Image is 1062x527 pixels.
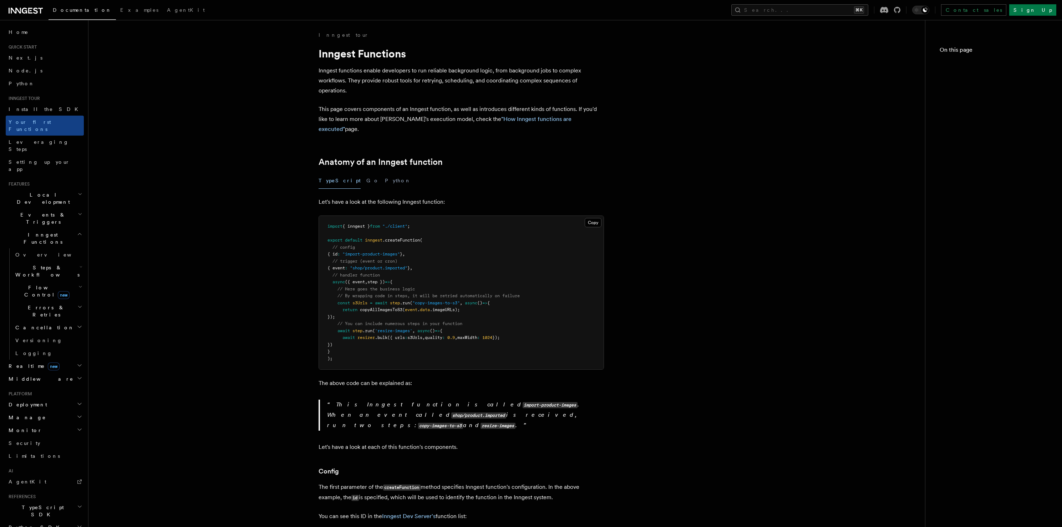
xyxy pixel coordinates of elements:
span: const [337,300,350,305]
span: : [345,265,347,270]
a: Config [319,466,339,476]
span: step [352,328,362,333]
button: Local Development [6,188,84,208]
span: Steps & Workflows [12,264,80,278]
span: 'resize-images' [375,328,412,333]
span: from [370,224,380,229]
span: // config [332,245,355,250]
button: Events & Triggers [6,208,84,228]
button: Go [366,173,379,189]
span: Limitations [9,453,60,459]
a: AgentKit [6,475,84,488]
span: step [390,300,400,305]
a: Python [6,77,84,90]
kbd: ⌘K [854,6,864,14]
span: : [477,335,480,340]
span: { event [327,265,345,270]
span: . [417,307,420,312]
span: Logging [15,350,52,356]
span: } [327,349,330,354]
a: Setting up your app [6,156,84,176]
button: Toggle dark mode [912,6,929,14]
span: AgentKit [167,7,205,13]
span: , [460,300,462,305]
span: Examples [120,7,158,13]
span: Versioning [15,338,62,343]
span: , [365,279,367,284]
span: // handler function [332,273,380,278]
span: () [430,328,435,333]
a: Inngest tour [319,31,369,39]
span: , [422,335,425,340]
span: ; [407,224,410,229]
span: new [58,291,70,299]
span: return [342,307,357,312]
a: Versioning [12,334,84,347]
span: { [487,300,490,305]
span: .createFunction [382,238,420,243]
span: Leveraging Steps [9,139,69,152]
span: Events & Triggers [6,211,78,226]
p: The above code can be explained as: [319,378,604,388]
a: Leveraging Steps [6,136,84,156]
a: Logging [12,347,84,360]
span: Monitor [6,427,42,434]
button: Cancellation [12,321,84,334]
a: Next.js [6,51,84,64]
span: ({ event [345,279,365,284]
span: Inngest tour [6,96,40,101]
button: Errors & Retries [12,301,84,321]
code: import-product-images [523,402,578,408]
span: }); [492,335,500,340]
span: Errors & Retries [12,304,77,318]
button: Python [385,173,411,189]
span: inngest [365,238,382,243]
span: maxWidth [457,335,477,340]
span: async [465,300,477,305]
code: resize-images [481,423,515,429]
p: You can see this ID in the function list: [319,511,604,521]
span: async [332,279,345,284]
span: => [482,300,487,305]
span: = [370,300,372,305]
span: // By wrapping code in steps, it will be retried automatically on failure [337,293,520,298]
a: Anatomy of an Inngest function [319,157,443,167]
span: await [337,328,350,333]
span: copyAllImagesToS3 [360,307,402,312]
span: AgentKit [9,479,46,485]
span: }); [327,314,335,319]
span: .imageURLs); [430,307,460,312]
code: shop/product.imported [451,412,506,419]
a: Examples [116,2,163,19]
button: Monitor [6,424,84,437]
p: Let's have a look at the following Inngest function: [319,197,604,207]
span: .run [362,328,372,333]
span: // You can include numerous steps in your function [337,321,462,326]
span: ({ urls [387,335,405,340]
p: Inngest functions enable developers to run reliable background logic, from background jobs to com... [319,66,604,96]
span: : [442,335,445,340]
h4: On this page [940,46,1048,57]
span: data [420,307,430,312]
span: Setting up your app [9,159,70,172]
span: , [402,252,405,257]
a: Your first Functions [6,116,84,136]
button: Deployment [6,398,84,411]
span: ( [402,307,405,312]
span: ( [420,238,422,243]
span: Quick start [6,44,37,50]
span: default [345,238,362,243]
span: 1024 [482,335,492,340]
button: TypeScript SDK [6,501,84,521]
span: quality [425,335,442,340]
span: , [410,265,412,270]
span: step }) [367,279,385,284]
span: Install the SDK [9,106,82,112]
a: Security [6,437,84,450]
span: References [6,494,36,500]
button: Search...⌘K [731,4,868,16]
p: This Inngest function is called . When an event called is received, run two steps: and . [327,400,604,431]
span: ( [372,328,375,333]
span: , [455,335,457,340]
p: Let's have a look at each of this function's components. [319,442,604,452]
